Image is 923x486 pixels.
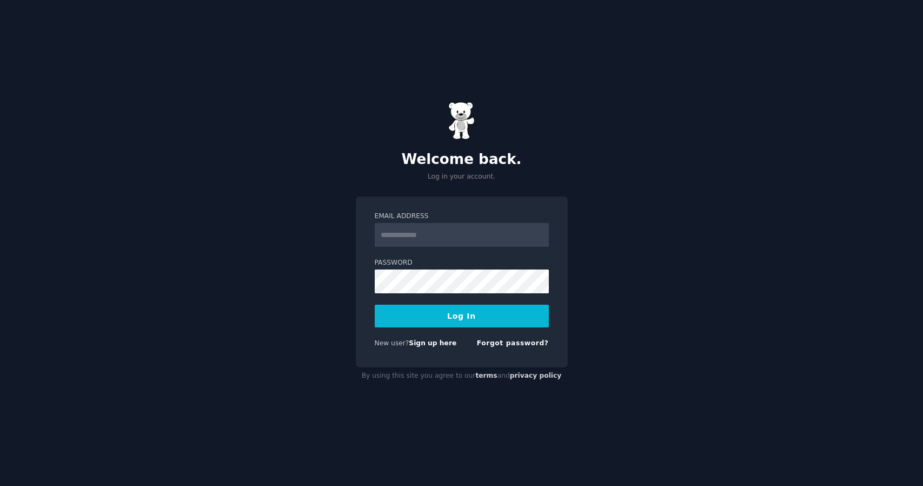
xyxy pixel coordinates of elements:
a: Sign up here [409,339,456,347]
span: New user? [375,339,409,347]
label: Email Address [375,212,549,221]
a: privacy policy [510,372,562,379]
a: terms [475,372,497,379]
p: Log in your account. [356,172,568,182]
img: Gummy Bear [448,102,475,140]
h2: Welcome back. [356,151,568,168]
a: Forgot password? [477,339,549,347]
div: By using this site you agree to our and [356,367,568,385]
label: Password [375,258,549,268]
button: Log In [375,305,549,327]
